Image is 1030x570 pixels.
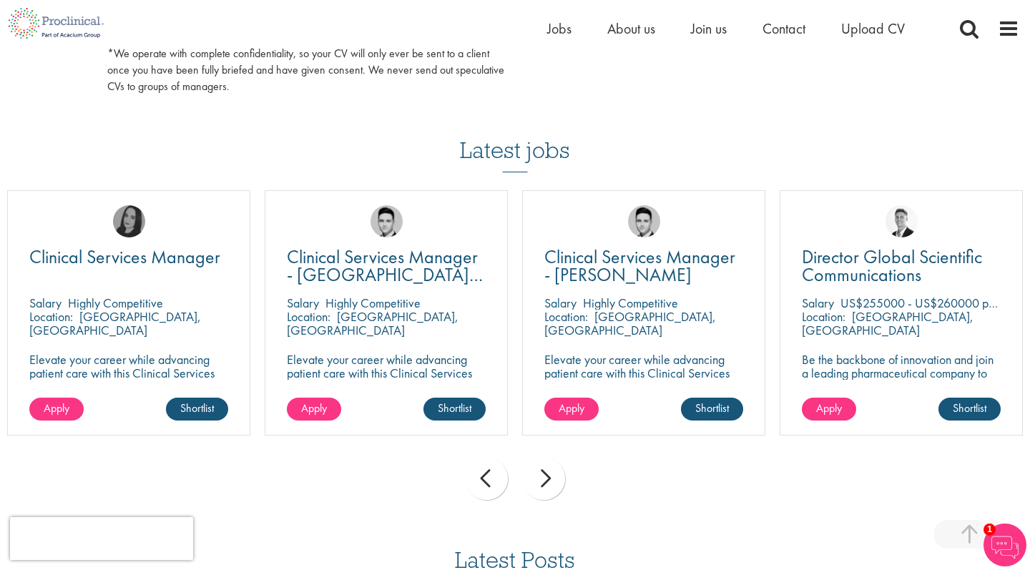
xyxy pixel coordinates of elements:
span: Apply [44,401,69,416]
a: Clinical Services Manager [29,248,228,266]
a: Apply [29,398,84,421]
p: Highly Competitive [325,295,421,311]
span: Location: [544,308,588,325]
span: Clinical Services Manager - [PERSON_NAME] [544,245,735,287]
p: [GEOGRAPHIC_DATA], [GEOGRAPHIC_DATA] [29,308,201,338]
p: Elevate your career while advancing patient care with this Clinical Services Manager position wit... [544,353,743,407]
p: Be the backbone of innovation and join a leading pharmaceutical company to help keep life-changin... [802,353,1001,421]
span: Clinical Services Manager - [GEOGRAPHIC_DATA], [GEOGRAPHIC_DATA], [GEOGRAPHIC_DATA] [287,245,483,323]
a: Upload CV [841,19,905,38]
p: [GEOGRAPHIC_DATA], [GEOGRAPHIC_DATA] [802,308,973,338]
span: Salary [287,295,319,311]
a: Shortlist [938,398,1001,421]
iframe: reCAPTCHA [10,517,193,560]
span: Salary [544,295,577,311]
div: next [522,457,565,500]
div: prev [465,457,508,500]
img: Connor Lynes [371,205,403,237]
p: Highly Competitive [68,295,163,311]
h3: Latest jobs [460,102,570,172]
a: Clinical Services Manager - [GEOGRAPHIC_DATA], [GEOGRAPHIC_DATA], [GEOGRAPHIC_DATA] [287,248,486,284]
p: [GEOGRAPHIC_DATA], [GEOGRAPHIC_DATA] [287,308,458,338]
a: About us [607,19,655,38]
a: Director Global Scientific Communications [802,248,1001,284]
a: Clinical Services Manager - [PERSON_NAME] [544,248,743,284]
p: Elevate your career while advancing patient care with this Clinical Services Manager position wit... [29,353,228,407]
span: Location: [287,308,330,325]
span: Salary [802,295,834,311]
a: Shortlist [166,398,228,421]
p: [GEOGRAPHIC_DATA], [GEOGRAPHIC_DATA] [544,308,716,338]
span: Salary [29,295,62,311]
a: Shortlist [681,398,743,421]
a: Apply [287,398,341,421]
p: Highly Competitive [583,295,678,311]
p: Elevate your career while advancing patient care with this Clinical Services Manager position wit... [287,353,486,407]
img: George Watson [886,205,918,237]
span: Apply [559,401,584,416]
span: 1 [984,524,996,536]
img: Anna Klemencic [113,205,145,237]
a: Shortlist [423,398,486,421]
span: Apply [301,401,327,416]
span: Location: [802,308,845,325]
a: Apply [802,398,856,421]
p: *We operate with complete confidentiality, so your CV will only ever be sent to a client once you... [107,46,504,95]
a: Apply [544,398,599,421]
a: Join us [691,19,727,38]
img: Connor Lynes [628,205,660,237]
img: Chatbot [984,524,1026,566]
span: Location: [29,308,73,325]
a: Contact [762,19,805,38]
a: Jobs [547,19,572,38]
span: Clinical Services Manager [29,245,220,269]
span: Apply [816,401,842,416]
span: Director Global Scientific Communications [802,245,982,287]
